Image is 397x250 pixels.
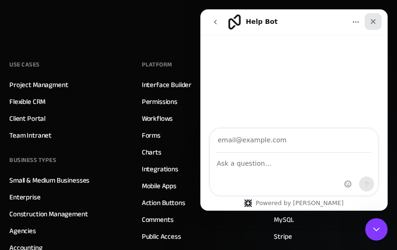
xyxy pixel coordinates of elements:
a: Permissions [142,96,177,108]
a: Action Buttons [142,197,185,209]
a: Enterprise [9,191,41,203]
a: Forms [142,129,161,141]
a: Integrations [142,163,178,175]
a: Project Managment [9,79,68,91]
div: BUSINESS TYPES [9,153,56,167]
a: Agencies [9,225,36,237]
a: Team Intranet [9,129,51,141]
a: Flexible CRM [9,96,45,108]
div: Platform [142,58,172,72]
iframe: Intercom live chat [365,218,388,241]
a: Mobile Apps [142,180,176,192]
a: Public Access [142,230,181,243]
a: Construction Management [9,208,88,220]
a: Small & Medium Businesses [9,174,89,186]
a: MySQL [274,213,294,226]
a: Workflows [142,112,173,125]
a: Charts [142,146,162,158]
a: Comments [142,213,174,226]
a: Interface Builder [142,79,191,91]
a: Client Portal [9,112,45,125]
a: Stripe [274,230,292,243]
iframe: Intercom live chat [200,9,388,211]
div: Use Cases [9,58,40,72]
